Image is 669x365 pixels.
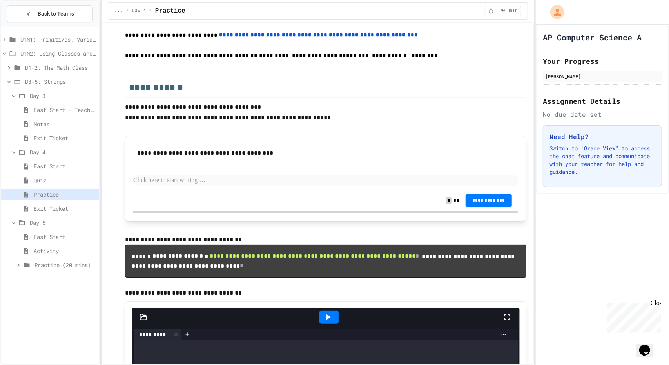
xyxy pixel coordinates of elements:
[543,56,662,67] h2: Your Progress
[549,132,655,141] h3: Need Help?
[496,8,509,14] span: 20
[20,49,96,58] span: U1M2: Using Classes and Objects
[7,5,93,22] button: Back to Teams
[34,120,96,128] span: Notes
[30,219,96,227] span: Day 5
[20,35,96,43] span: U1M1: Primitives, Variables, Basic I/O
[509,8,518,14] span: min
[543,110,662,119] div: No due date set
[543,96,662,107] h2: Assignment Details
[34,190,96,199] span: Practice
[3,3,54,50] div: Chat with us now!Close
[30,148,96,156] span: Day 4
[149,8,152,14] span: /
[114,8,123,14] span: ...
[34,233,96,241] span: Fast Start
[604,300,661,333] iframe: chat widget
[38,10,74,18] span: Back to Teams
[155,6,185,16] span: Practice
[25,78,96,86] span: D3-5: Strings
[25,63,96,72] span: D1-2: The Math Class
[132,8,146,14] span: Day 4
[34,162,96,170] span: Fast Start
[34,134,96,142] span: Exit Ticket
[34,261,96,269] span: Practice (20 mins)
[126,8,129,14] span: /
[34,247,96,255] span: Activity
[34,204,96,213] span: Exit Ticket
[34,106,96,114] span: Fast Start - Teacher Only
[30,92,96,100] span: Day 3
[549,145,655,176] p: Switch to "Grade View" to access the chat feature and communicate with your teacher for help and ...
[542,3,566,21] div: My Account
[34,176,96,184] span: Quiz
[545,73,660,80] div: [PERSON_NAME]
[543,32,642,43] h1: AP Computer Science A
[636,334,661,357] iframe: chat widget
